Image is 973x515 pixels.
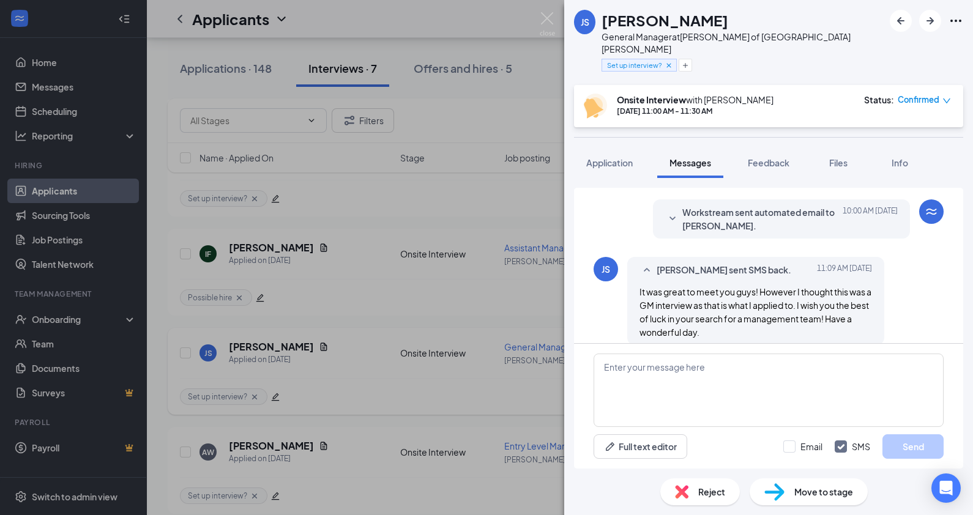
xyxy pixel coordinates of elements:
[882,434,944,459] button: Send
[890,10,912,32] button: ArrowLeftNew
[898,94,939,106] span: Confirmed
[607,60,662,70] span: Set up interview?
[949,13,963,28] svg: Ellipses
[919,10,941,32] button: ArrowRight
[893,13,908,28] svg: ArrowLeftNew
[617,94,686,105] b: Onsite Interview
[892,157,908,168] span: Info
[586,157,633,168] span: Application
[604,440,616,453] svg: Pen
[698,485,725,498] span: Reject
[602,31,884,55] div: General Manager at [PERSON_NAME] of [GEOGRAPHIC_DATA][PERSON_NAME]
[829,157,848,168] span: Files
[923,13,938,28] svg: ArrowRight
[639,263,654,278] svg: SmallChevronUp
[602,10,728,31] h1: [PERSON_NAME]
[682,206,843,232] span: Workstream sent automated email to [PERSON_NAME].
[602,263,610,275] div: JS
[942,97,951,105] span: down
[594,434,687,459] button: Full text editorPen
[924,204,939,219] svg: WorkstreamLogo
[639,286,871,338] span: It was great to meet you guys! However I thought this was a GM interview as that is what I applie...
[794,485,853,498] span: Move to stage
[581,16,589,28] div: JS
[617,94,774,106] div: with [PERSON_NAME]
[682,62,689,69] svg: Plus
[931,473,961,503] div: Open Intercom Messenger
[669,157,711,168] span: Messages
[864,94,894,106] div: Status :
[679,59,692,72] button: Plus
[843,206,898,232] span: [DATE] 10:00 AM
[665,212,680,226] svg: SmallChevronDown
[617,106,774,116] div: [DATE] 11:00 AM - 11:30 AM
[817,263,872,278] span: [DATE] 11:09 AM
[665,61,673,70] svg: Cross
[748,157,789,168] span: Feedback
[657,263,791,278] span: [PERSON_NAME] sent SMS back.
